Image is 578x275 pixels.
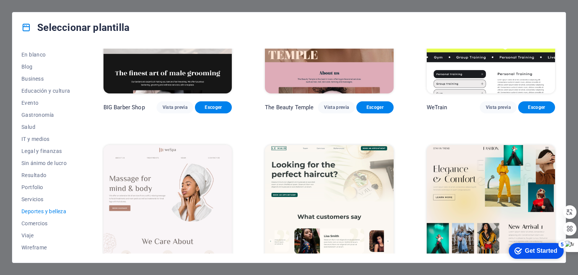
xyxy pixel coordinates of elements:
[21,205,70,217] button: Deportes y belleza
[56,2,63,9] div: 5
[427,104,447,111] p: WeTrain
[21,133,70,145] button: IT y medios
[6,4,61,20] div: Get Started 5 items remaining, 0% complete
[163,104,187,110] span: Vista previa
[21,121,70,133] button: Salud
[21,85,70,97] button: Educación y cultura
[21,157,70,169] button: Sin ánimo de lucro
[21,184,70,190] span: Portfolio
[21,124,70,130] span: Salud
[362,104,387,110] span: Escoger
[21,136,70,142] span: IT y medios
[318,101,355,113] button: Vista previa
[21,88,70,94] span: Educación y cultura
[21,244,70,251] span: Wireframe
[21,76,70,82] span: Business
[518,101,555,113] button: Escoger
[21,169,70,181] button: Resultado
[21,196,70,202] span: Servicios
[21,112,70,118] span: Gastronomía
[21,172,70,178] span: Resultado
[21,73,70,85] button: Business
[21,97,70,109] button: Evento
[21,109,70,121] button: Gastronomía
[157,101,193,113] button: Vista previa
[324,104,349,110] span: Vista previa
[427,145,555,264] img: Fashion
[22,8,55,15] div: Get Started
[21,145,70,157] button: Legal y finanzas
[21,21,129,34] h4: Seleccionar plantilla
[195,101,232,113] button: Escoger
[265,145,393,264] img: Le Hair
[480,101,517,113] button: Vista previa
[21,52,70,58] span: En blanco
[103,104,145,111] p: BIG Barber Shop
[356,101,393,113] button: Escoger
[21,208,70,214] span: Deportes y belleza
[103,145,232,264] img: WeSpa
[21,232,70,238] span: Viaje
[21,229,70,241] button: Viaje
[21,49,70,61] button: En blanco
[21,160,70,166] span: Sin ánimo de lucro
[21,241,70,254] button: Wireframe
[201,104,226,110] span: Escoger
[21,148,70,154] span: Legal y finanzas
[21,100,70,106] span: Evento
[21,217,70,229] button: Comercios
[21,220,70,226] span: Comercios
[486,104,511,110] span: Vista previa
[265,104,313,111] p: The Beauty Temple
[21,64,70,70] span: Blog
[524,104,549,110] span: Escoger
[21,61,70,73] button: Blog
[21,181,70,193] button: Portfolio
[21,193,70,205] button: Servicios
